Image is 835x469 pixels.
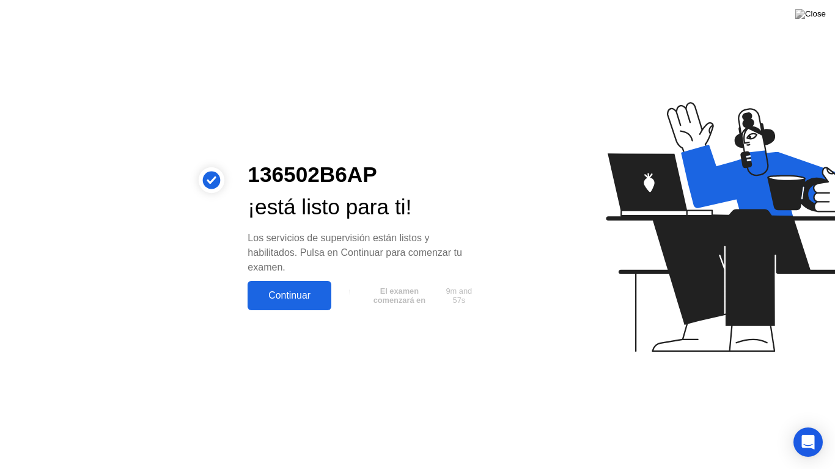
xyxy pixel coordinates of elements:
[248,191,481,224] div: ¡está listo para ti!
[248,231,481,275] div: Los servicios de supervisión están listos y habilitados. Pulsa en Continuar para comenzar tu examen.
[248,159,481,191] div: 136502B6AP
[251,290,328,301] div: Continuar
[248,281,331,310] button: Continuar
[441,286,477,305] span: 9m and 57s
[795,9,826,19] img: Close
[793,427,823,457] div: Open Intercom Messenger
[337,284,481,307] button: El examen comenzará en9m and 57s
